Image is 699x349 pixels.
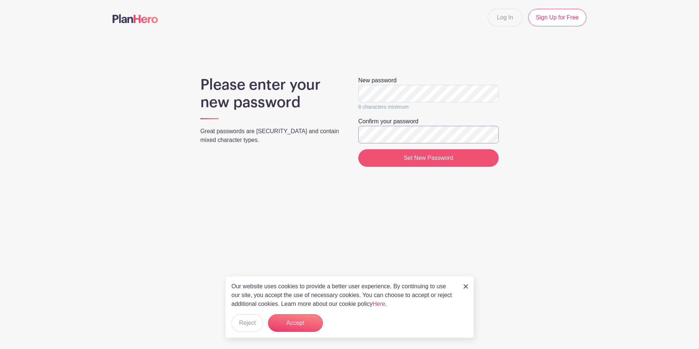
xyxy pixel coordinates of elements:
img: logo-507f7623f17ff9eddc593b1ce0a138ce2505c220e1c5a4e2b4648c50719b7d32.svg [113,14,158,23]
a: Log In [488,9,522,26]
a: Here [373,301,385,307]
button: Reject [231,314,263,332]
label: New password [358,76,397,85]
p: Our website uses cookies to provide a better user experience. By continuing to use our site, you ... [231,282,456,308]
a: Sign Up for Free [528,9,586,26]
h1: Please enter your new password [200,76,341,111]
img: close_button-5f87c8562297e5c2d7936805f587ecaba9071eb48480494691a3f1689db116b3.svg [464,284,468,289]
button: Accept [268,314,323,332]
label: Confirm your password [358,117,419,126]
input: Set New Password [358,149,499,167]
small: 8 characters minimum [358,104,409,110]
p: Great passwords are [SECURITY_DATA] and contain mixed character types. [200,127,341,145]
